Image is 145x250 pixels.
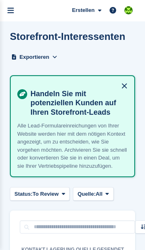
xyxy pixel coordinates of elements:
[73,187,113,201] button: Quelle: All
[124,6,133,14] img: Stefano
[10,50,59,64] button: Exportieren
[14,190,33,198] span: Status:
[10,187,70,201] button: Status: To Review
[33,190,58,198] span: To Review
[27,89,128,117] h4: Handeln Sie mit potenziellen Kunden auf Ihren Storefront-Leads
[72,6,95,14] span: Erstellen
[77,190,96,198] span: Quelle:
[17,122,128,170] p: Alle Lead-Formulareinreichungen von Ihrer Website werden hier mit dem nötigen Kontext angezeigt, ...
[10,31,125,42] h1: Storefront-Interessenten
[96,190,103,198] span: All
[19,53,49,61] span: Exportieren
